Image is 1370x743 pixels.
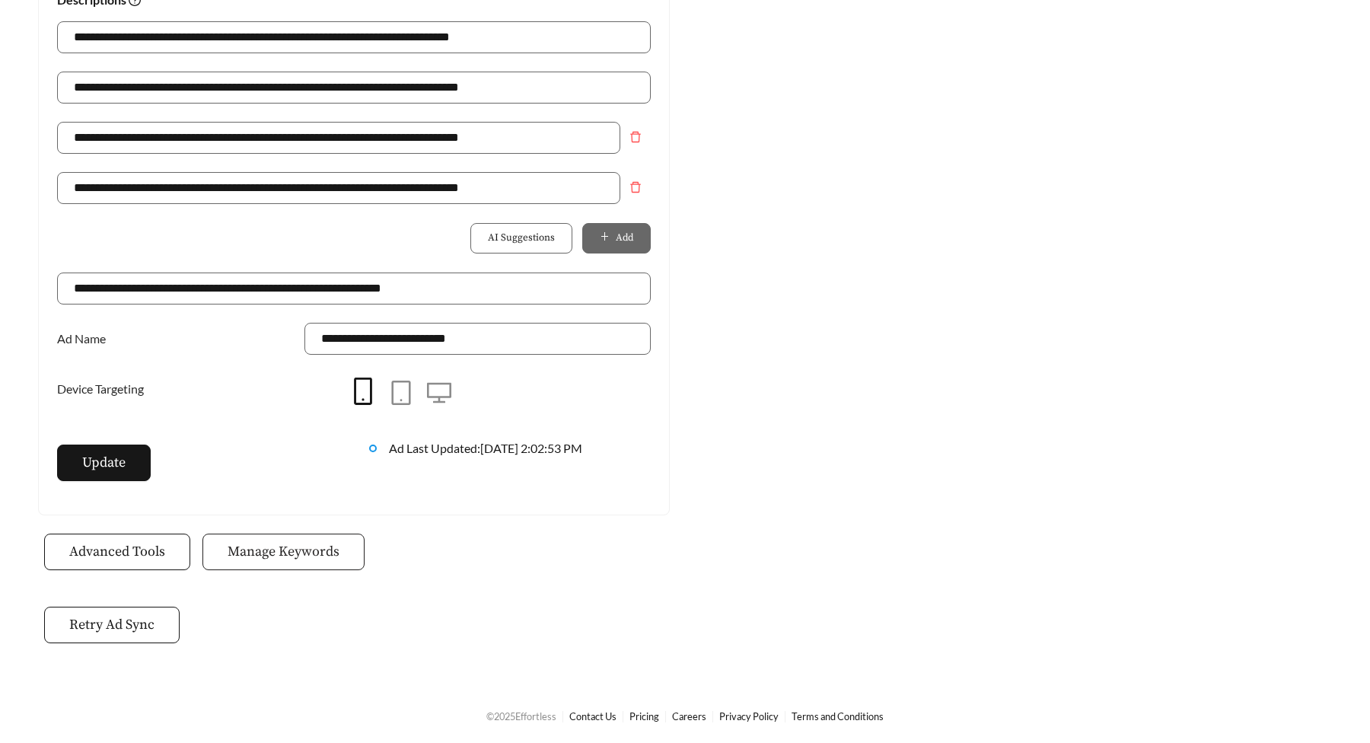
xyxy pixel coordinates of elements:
[349,378,377,405] span: mobile
[57,445,151,481] button: Update
[228,541,339,562] span: Manage Keywords
[202,534,365,570] button: Manage Keywords
[57,273,651,305] input: Website
[427,381,451,405] span: desktop
[672,710,706,722] a: Careers
[719,710,779,722] a: Privacy Policy
[82,452,126,473] span: Update
[44,607,180,643] button: Retry Ad Sync
[621,181,650,193] span: delete
[792,710,884,722] a: Terms and Conditions
[304,323,651,355] input: Ad Name
[389,439,651,476] div: Ad Last Updated: [DATE] 2:02:53 PM
[620,172,651,202] button: Remove field
[344,373,382,411] button: mobile
[57,373,151,405] label: Device Targeting
[488,231,555,246] span: AI Suggestions
[420,375,458,413] button: desktop
[486,710,556,722] span: © 2025 Effortless
[470,223,572,254] button: AI Suggestions
[57,323,113,355] label: Ad Name
[389,381,413,405] span: tablet
[569,710,616,722] a: Contact Us
[629,710,659,722] a: Pricing
[69,541,165,562] span: Advanced Tools
[621,131,650,143] span: delete
[620,122,651,152] button: Remove field
[44,534,190,570] button: Advanced Tools
[69,614,155,635] span: Retry Ad Sync
[382,375,420,413] button: tablet
[582,223,651,254] button: plusAdd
